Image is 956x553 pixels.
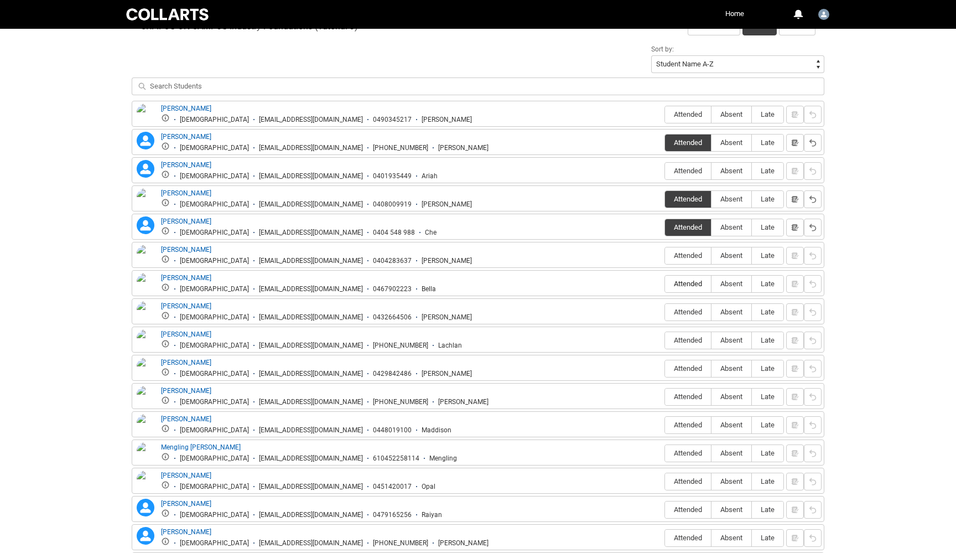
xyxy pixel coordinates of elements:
div: [DEMOGRAPHIC_DATA] [180,172,249,180]
div: [PERSON_NAME] [422,370,472,378]
input: Search Students [132,77,824,95]
div: 0479165256 [373,511,412,519]
div: [EMAIL_ADDRESS][DOMAIN_NAME] [259,116,363,124]
span: Absent [711,251,751,260]
button: Notes [786,134,804,152]
div: 0467902223 [373,285,412,293]
div: [PERSON_NAME] [422,257,472,265]
lightning-icon: Anna Lozsi [137,132,154,149]
span: Attended [665,449,711,457]
div: [EMAIL_ADDRESS][DOMAIN_NAME] [259,200,363,209]
img: Tristan.Courtney [818,9,829,20]
div: [DEMOGRAPHIC_DATA] [180,200,249,209]
span: Late [752,308,783,316]
lightning-icon: Raiyan Galvin [137,499,154,516]
a: Home [723,6,747,22]
span: Absent [711,308,751,316]
button: Notes [786,190,804,208]
div: [DEMOGRAPHIC_DATA] [180,257,249,265]
span: Attended [665,421,711,429]
div: [DEMOGRAPHIC_DATA] [180,342,249,350]
a: [PERSON_NAME] [161,330,211,338]
lightning-icon: Che Tomlin [137,216,154,234]
a: [PERSON_NAME] [161,500,211,508]
span: Late [752,167,783,175]
button: Reset [804,190,822,208]
div: 0448019100 [373,426,412,435]
span: Attended [665,534,711,542]
img: Lynda Rivera Barquero [137,386,154,418]
button: User Profile Tristan.Courtney [815,4,832,22]
img: Celia Farmer [137,188,154,213]
div: [PHONE_NUMBER] [373,144,428,152]
img: Opal King [137,471,154,495]
span: Late [752,195,783,203]
a: [PERSON_NAME] [161,161,211,169]
span: Absent [711,534,751,542]
div: [EMAIL_ADDRESS][DOMAIN_NAME] [259,257,363,265]
button: Reset [804,529,822,547]
span: Late [752,449,783,457]
button: Notes [786,219,804,236]
button: Reset [804,332,822,349]
div: [PHONE_NUMBER] [373,539,428,547]
span: Absent [711,505,751,514]
a: [PERSON_NAME] [161,528,211,536]
div: [EMAIL_ADDRESS][DOMAIN_NAME] [259,229,363,237]
img: Lachlan Spencer [137,301,154,325]
a: [PERSON_NAME] [161,218,211,225]
img: Maddison Ould [137,414,154,438]
div: Ariah [422,172,438,180]
div: Che [425,229,437,237]
span: Absent [711,280,751,288]
span: Attended [665,223,711,231]
span: Late [752,336,783,344]
div: [DEMOGRAPHIC_DATA] [180,285,249,293]
a: [PERSON_NAME] [161,359,211,366]
span: Late [752,138,783,147]
div: Maddison [422,426,451,435]
span: Absent [711,138,751,147]
span: Absent [711,223,751,231]
span: Attended [665,251,711,260]
div: Opal [422,483,435,491]
img: Isabella Baxter [137,273,154,297]
span: Attended [665,110,711,118]
button: Reset [804,388,822,406]
a: [PERSON_NAME] [161,274,211,282]
span: Late [752,251,783,260]
div: [EMAIL_ADDRESS][DOMAIN_NAME] [259,370,363,378]
a: [PERSON_NAME] [161,105,211,112]
div: [DEMOGRAPHIC_DATA] [180,370,249,378]
span: Attended [665,195,711,203]
div: 0408009919 [373,200,412,209]
div: [EMAIL_ADDRESS][DOMAIN_NAME] [259,539,363,547]
span: Late [752,421,783,429]
span: Attended [665,336,711,344]
div: Lachlan [438,342,462,350]
button: Reset [804,445,822,462]
div: [DEMOGRAPHIC_DATA] [180,539,249,547]
span: Late [752,477,783,485]
img: Mengling Yang [137,442,154,467]
div: [DEMOGRAPHIC_DATA] [180,398,249,406]
a: [PERSON_NAME] [161,302,211,310]
img: Lachlan Whearem [137,329,154,354]
div: [EMAIL_ADDRESS][DOMAIN_NAME] [259,285,363,293]
span: Absent [711,392,751,401]
div: [DEMOGRAPHIC_DATA] [180,426,249,435]
a: [PERSON_NAME] [161,189,211,197]
button: Reset [804,247,822,265]
div: Mengling [429,454,457,463]
div: [PERSON_NAME] [422,313,472,322]
div: [EMAIL_ADDRESS][DOMAIN_NAME] [259,313,363,322]
lightning-icon: Ariah Wells [137,160,154,178]
div: [DEMOGRAPHIC_DATA] [180,511,249,519]
div: [EMAIL_ADDRESS][DOMAIN_NAME] [259,172,363,180]
span: Absent [711,167,751,175]
span: Absent [711,477,751,485]
div: 0404283637 [373,257,412,265]
div: [DEMOGRAPHIC_DATA] [180,116,249,124]
span: Attended [665,392,711,401]
span: Late [752,505,783,514]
